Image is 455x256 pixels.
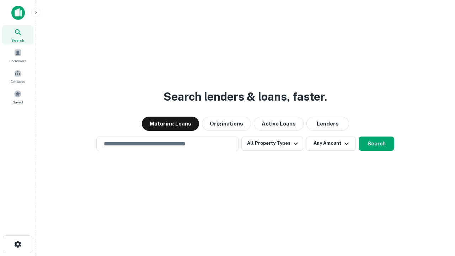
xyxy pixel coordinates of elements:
[306,117,349,131] button: Lenders
[306,137,356,151] button: Any Amount
[202,117,251,131] button: Originations
[2,66,33,86] a: Contacts
[142,117,199,131] button: Maturing Loans
[11,37,24,43] span: Search
[164,88,327,105] h3: Search lenders & loans, faster.
[419,199,455,233] iframe: Chat Widget
[11,79,25,84] span: Contacts
[2,25,33,44] a: Search
[241,137,303,151] button: All Property Types
[2,46,33,65] a: Borrowers
[359,137,394,151] button: Search
[11,6,25,20] img: capitalize-icon.png
[254,117,304,131] button: Active Loans
[9,58,26,64] span: Borrowers
[13,99,23,105] span: Saved
[2,87,33,106] a: Saved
